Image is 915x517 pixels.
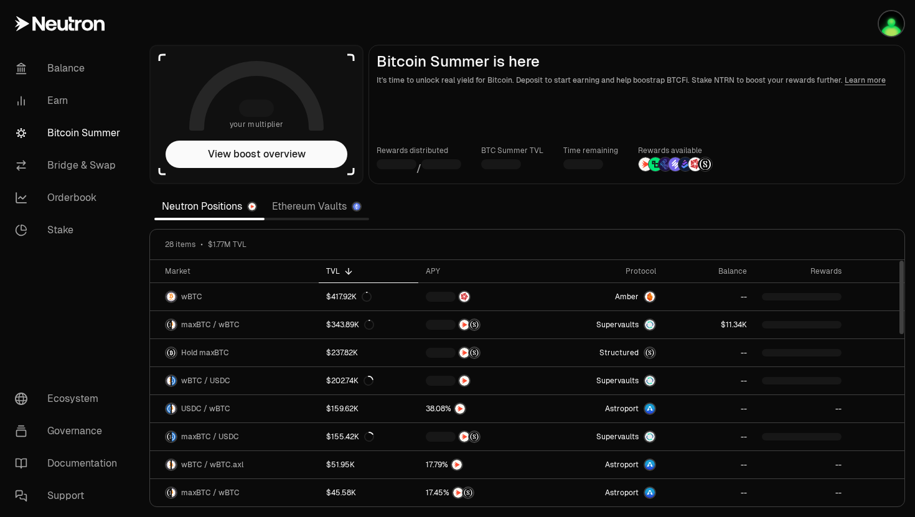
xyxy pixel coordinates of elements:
button: NTRN [426,375,537,387]
img: NTRN [459,376,469,386]
button: Mars Fragments [426,291,537,303]
a: maxBTC LogowBTC LogomaxBTC / wBTC [150,311,319,338]
p: It's time to unlock real yield for Bitcoin. Deposit to start earning and help boostrap BTCFi. Sta... [377,74,897,86]
span: maxBTC / USDC [181,432,239,442]
button: NTRNStructured Points [426,487,537,499]
span: Astroport [605,404,639,414]
a: Ecosystem [5,383,134,415]
img: Supervaults [645,320,655,330]
a: Stake [5,214,134,246]
a: SupervaultsSupervaults [545,367,664,394]
a: $155.42K [319,423,418,450]
a: Support [5,480,134,512]
span: Supervaults [596,320,639,330]
span: 28 items [165,240,195,249]
a: Astroport [545,395,664,422]
a: Balance [5,52,134,85]
img: Amber [645,292,655,302]
img: USDC Logo [172,432,176,442]
span: Astroport [605,488,639,498]
button: NTRNStructured Points [426,347,537,359]
a: -- [754,395,849,422]
img: NTRN [459,432,469,442]
img: wBTC Logo [166,376,171,386]
img: EtherFi Points [659,157,672,171]
span: wBTC / wBTC.axl [181,460,243,470]
button: NTRNStructured Points [426,431,537,443]
a: NTRN [418,367,545,394]
a: NTRNStructured Points [418,423,545,450]
a: SupervaultsSupervaults [545,311,664,338]
div: $417.92K [326,292,372,302]
span: your multiplier [230,118,284,131]
p: Time remaining [563,144,618,157]
img: NTRN [639,157,652,171]
span: maxBTC / wBTC [181,320,240,330]
a: Orderbook [5,182,134,214]
a: Governance [5,415,134,447]
img: maxBTC Logo [166,348,176,358]
img: Main Account [879,11,904,36]
a: wBTC LogoUSDC LogowBTC / USDC [150,367,319,394]
button: NTRNStructured Points [426,319,537,331]
a: maxBTC LogowBTC LogomaxBTC / wBTC [150,479,319,506]
a: NTRNStructured Points [418,339,545,366]
a: NTRN [418,451,545,478]
img: Structured Points [469,320,479,330]
span: Supervaults [596,432,639,442]
img: NTRN [455,404,465,414]
img: wBTC Logo [172,320,176,330]
span: Hold maxBTC [181,348,229,358]
div: Rewards [762,266,842,276]
img: wBTC Logo [172,488,176,498]
a: NTRNStructured Points [418,311,545,338]
img: wBTC Logo [172,404,176,414]
div: Protocol [553,266,656,276]
img: NTRN [459,348,469,358]
a: AmberAmber [545,283,664,310]
span: Supervaults [596,376,639,386]
a: -- [664,451,754,478]
img: Mars Fragments [688,157,702,171]
img: wBTC Logo [166,460,171,470]
span: maxBTC / wBTC [181,488,240,498]
a: StructuredmaxBTC [545,339,664,366]
a: $51.95K [319,451,418,478]
div: Market [165,266,311,276]
img: Supervaults [645,376,655,386]
a: wBTC LogowBTC [150,283,319,310]
a: wBTC LogowBTC.axl LogowBTC / wBTC.axl [150,451,319,478]
img: USDC Logo [166,404,171,414]
div: Balance [671,266,747,276]
img: NTRN [459,320,469,330]
span: Structured [599,348,639,358]
a: NTRN [418,395,545,422]
a: NTRNStructured Points [418,479,545,506]
div: $202.74K [326,376,373,386]
img: NTRN [452,460,462,470]
img: Solv Points [669,157,682,171]
h2: Bitcoin Summer is here [377,53,897,70]
img: Neutron Logo [248,203,256,210]
a: -- [664,479,754,506]
span: Astroport [605,460,639,470]
img: Structured Points [463,488,473,498]
span: wBTC [181,292,202,302]
button: NTRN [426,403,537,415]
a: maxBTC LogoUSDC LogomaxBTC / USDC [150,423,319,450]
img: Bedrock Diamonds [678,157,692,171]
div: $51.95K [326,460,355,470]
div: APY [426,266,537,276]
img: Supervaults [645,432,655,442]
a: Astroport [545,479,664,506]
a: Neutron Positions [154,194,265,219]
img: Ethereum Logo [353,203,360,210]
img: maxBTC [645,348,655,358]
span: Amber [615,292,639,302]
a: -- [664,423,754,450]
img: Structured Points [469,432,479,442]
img: Lombard Lux [649,157,662,171]
img: NTRN [453,488,463,498]
p: Rewards distributed [377,144,461,157]
div: $155.42K [326,432,374,442]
